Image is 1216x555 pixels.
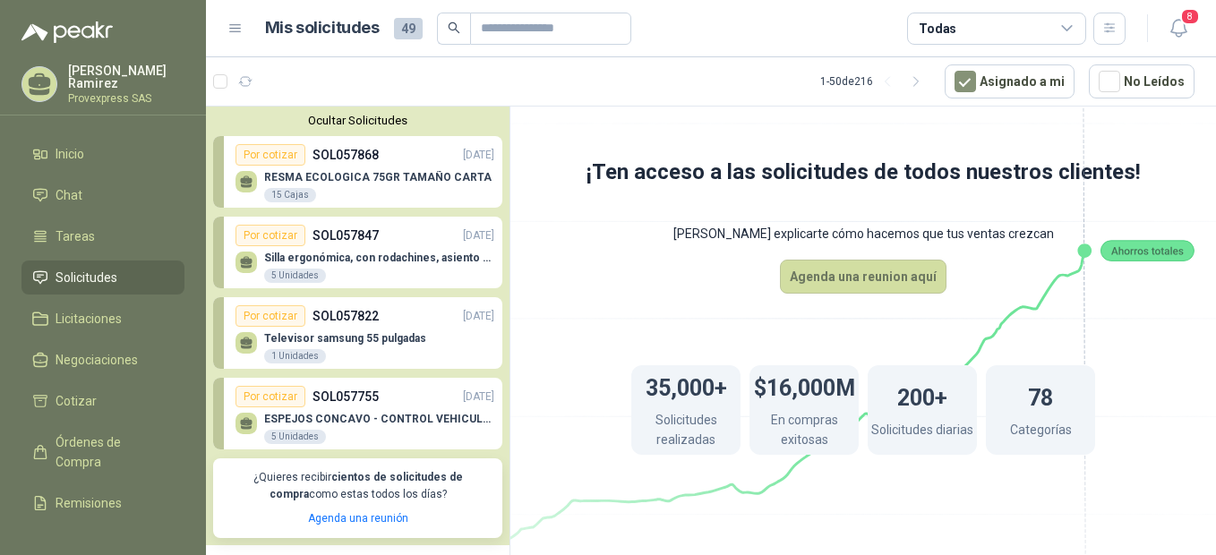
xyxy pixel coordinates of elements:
[21,486,184,520] a: Remisiones
[820,67,930,96] div: 1 - 50 de 216
[780,260,946,294] button: Agenda una reunion aquí
[631,410,741,454] p: Solicitudes realizadas
[265,15,380,41] h1: Mis solicitudes
[270,471,463,500] b: cientos de solicitudes de compra
[56,493,122,513] span: Remisiones
[945,64,1075,98] button: Asignado a mi
[919,19,956,38] div: Todas
[21,21,113,43] img: Logo peakr
[235,144,305,166] div: Por cotizar
[394,18,423,39] span: 49
[264,349,326,363] div: 1 Unidades
[68,64,184,90] p: [PERSON_NAME] Ramirez
[68,93,184,104] p: Provexpress SAS
[235,386,305,407] div: Por cotizar
[21,343,184,377] a: Negociaciones
[56,432,167,472] span: Órdenes de Compra
[21,137,184,171] a: Inicio
[1010,420,1072,444] p: Categorías
[463,388,494,406] p: [DATE]
[308,512,408,525] a: Agenda una reunión
[1180,8,1200,25] span: 8
[56,350,138,370] span: Negociaciones
[749,410,859,454] p: En compras exitosas
[56,144,84,164] span: Inicio
[56,268,117,287] span: Solicitudes
[264,188,316,202] div: 15 Cajas
[21,425,184,479] a: Órdenes de Compra
[1162,13,1195,45] button: 8
[463,227,494,244] p: [DATE]
[754,366,855,406] h1: $16,000M
[235,225,305,246] div: Por cotizar
[1028,376,1053,415] h1: 78
[871,420,973,444] p: Solicitudes diarias
[463,147,494,164] p: [DATE]
[56,226,95,246] span: Tareas
[264,171,492,184] p: RESMA ECOLOGICA 75GR TAMAÑO CARTA
[313,387,379,406] p: SOL057755
[213,378,502,449] a: Por cotizarSOL057755[DATE] ESPEJOS CONCAVO - CONTROL VEHICULAR5 Unidades
[213,136,502,208] a: Por cotizarSOL057868[DATE] RESMA ECOLOGICA 75GR TAMAÑO CARTA15 Cajas
[56,185,82,205] span: Chat
[313,145,379,165] p: SOL057868
[21,178,184,212] a: Chat
[21,219,184,253] a: Tareas
[463,308,494,325] p: [DATE]
[264,430,326,444] div: 5 Unidades
[264,252,494,264] p: Silla ergonómica, con rodachines, asiento ajustable en altura, espaldar alto,
[213,297,502,369] a: Por cotizarSOL057822[DATE] Televisor samsung 55 pulgadas1 Unidades
[206,107,510,545] div: Ocultar SolicitudesPor cotizarSOL057868[DATE] RESMA ECOLOGICA 75GR TAMAÑO CARTA15 CajasPor cotiza...
[21,302,184,336] a: Licitaciones
[646,366,727,406] h1: 35,000+
[313,226,379,245] p: SOL057847
[264,332,426,345] p: Televisor samsung 55 pulgadas
[21,260,184,295] a: Solicitudes
[1089,64,1195,98] button: No Leídos
[313,306,379,326] p: SOL057822
[448,21,460,34] span: search
[235,305,305,327] div: Por cotizar
[56,391,97,411] span: Cotizar
[264,269,326,283] div: 5 Unidades
[897,376,947,415] h1: 200+
[56,309,122,329] span: Licitaciones
[21,384,184,418] a: Cotizar
[213,114,502,127] button: Ocultar Solicitudes
[213,217,502,288] a: Por cotizarSOL057847[DATE] Silla ergonómica, con rodachines, asiento ajustable en altura, espalda...
[224,469,492,503] p: ¿Quieres recibir como estas todos los días?
[264,413,494,425] p: ESPEJOS CONCAVO - CONTROL VEHICULAR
